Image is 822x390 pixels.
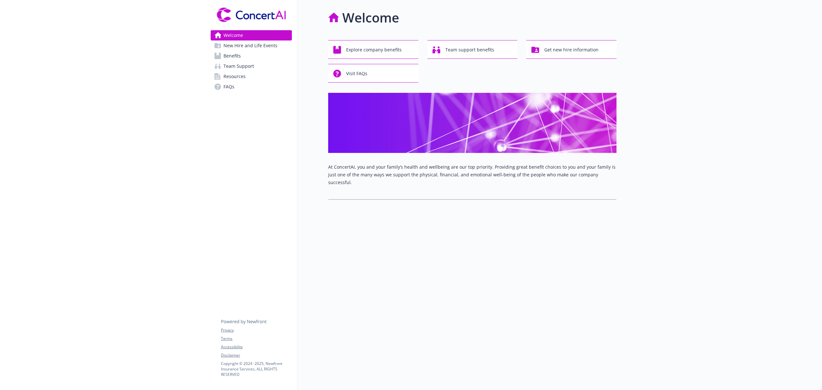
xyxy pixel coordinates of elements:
[342,8,399,27] h1: Welcome
[221,361,292,377] p: Copyright © 2024 - 2025 , Newfront Insurance Services, ALL RIGHTS RESERVED
[346,67,367,80] span: Visit FAQs
[328,64,418,83] button: Visit FAQs
[223,71,246,82] span: Resources
[328,40,418,59] button: Explore company benefits
[223,82,234,92] span: FAQs
[544,44,599,56] span: Get new hire information
[211,61,292,71] a: Team Support
[223,51,241,61] span: Benefits
[221,352,292,358] a: Disclaimer
[526,40,616,59] button: Get new hire information
[211,71,292,82] a: Resources
[221,336,292,341] a: Terms
[211,40,292,51] a: New Hire and Life Events
[221,327,292,333] a: Privacy
[328,163,616,186] p: At ConcertAI, you and your family’s health and wellbeing are our top priority. Providing great be...
[223,61,254,71] span: Team Support
[223,30,243,40] span: Welcome
[223,40,277,51] span: New Hire and Life Events
[445,44,494,56] span: Team support benefits
[211,82,292,92] a: FAQs
[346,44,402,56] span: Explore company benefits
[427,40,518,59] button: Team support benefits
[221,344,292,350] a: Accessibility
[211,30,292,40] a: Welcome
[328,93,616,153] img: overview page banner
[211,51,292,61] a: Benefits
